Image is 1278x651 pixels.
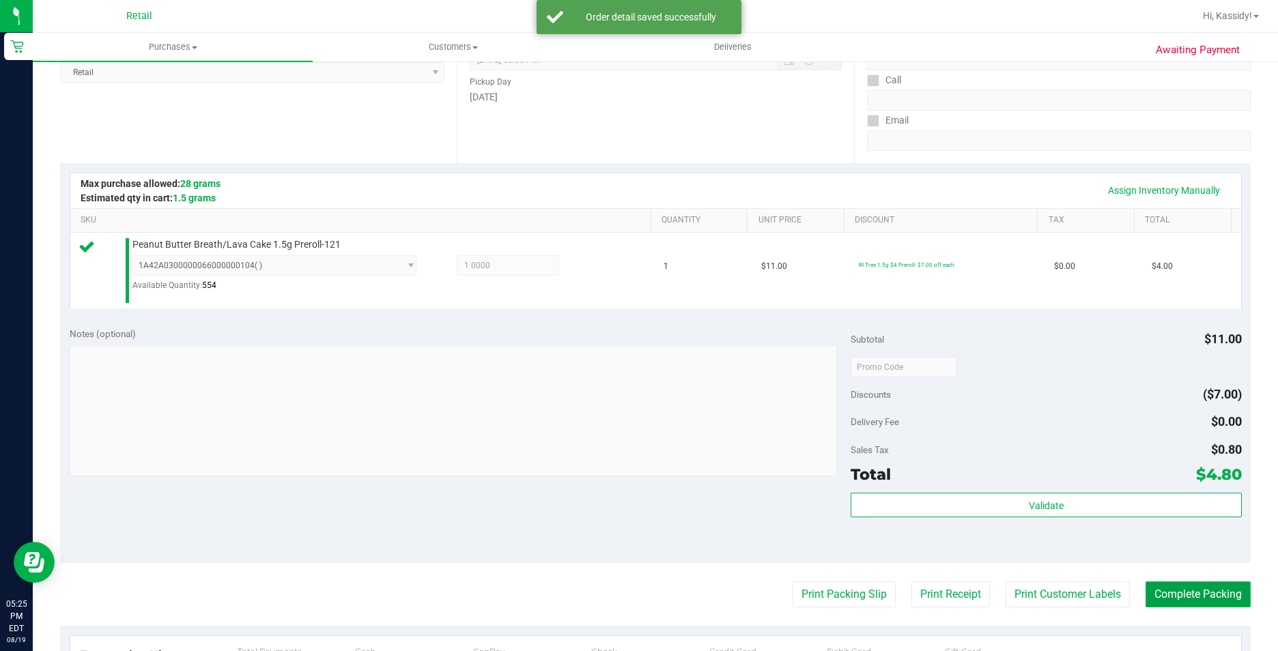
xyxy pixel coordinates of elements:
span: Estimated qty in cart: [81,192,216,203]
a: Tax [1049,215,1129,226]
div: Available Quantity: [132,276,431,302]
a: SKU [81,215,645,226]
iframe: Resource center [14,542,55,583]
span: 1.5 grams [173,192,216,203]
span: Validate [1029,500,1064,511]
a: Discount [855,215,1032,226]
button: Validate [851,493,1241,517]
span: $0.00 [1211,414,1242,429]
span: Peanut Butter Breath/Lava Cake 1.5g Preroll-121 [132,238,341,251]
a: Purchases [33,33,313,61]
span: Hi, Kassidy! [1203,10,1252,21]
span: Awaiting Payment [1156,42,1240,58]
input: Promo Code [851,357,956,377]
span: $0.00 [1054,260,1075,273]
span: 28 grams [180,178,221,189]
span: $11.00 [1204,332,1242,346]
div: Order detail saved successfully [571,10,731,24]
span: Sales Tax [851,444,889,455]
a: Deliveries [593,33,873,61]
span: 1 [664,260,668,273]
span: Deliveries [696,41,770,53]
input: Format: (999) 999-9999 [867,90,1251,111]
span: Subtotal [851,334,884,345]
button: Print Packing Slip [793,581,896,607]
label: Email [867,111,909,130]
span: Delivery Fee [851,416,899,427]
span: $0.80 [1211,442,1242,457]
a: Quantity [662,215,742,226]
div: [DATE] [470,90,841,104]
a: Assign Inventory Manually [1099,179,1229,202]
span: Max purchase allowed: [81,178,221,189]
p: 05:25 PM EDT [6,598,27,635]
span: Notes (optional) [70,328,136,339]
button: Print Customer Labels [1006,581,1130,607]
label: Pickup Day [470,76,511,88]
span: Customers [313,41,592,53]
span: Discounts [851,382,891,407]
span: Purchases [33,41,313,53]
button: Complete Packing [1146,581,1251,607]
span: $11.00 [761,260,787,273]
span: Retail [126,10,152,22]
span: $4.00 [1152,260,1173,273]
inline-svg: Retail [10,40,24,53]
a: Total [1145,215,1225,226]
span: ($7.00) [1203,387,1242,401]
span: $4.80 [1196,465,1242,484]
span: RI Tree 1.5g $4 Preroll: $7.00 off each [859,261,954,268]
span: 554 [202,280,216,290]
a: Customers [313,33,593,61]
label: Call [867,70,901,90]
button: Print Receipt [911,581,990,607]
span: Total [851,465,891,484]
p: 08/19 [6,635,27,645]
a: Unit Price [758,215,839,226]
